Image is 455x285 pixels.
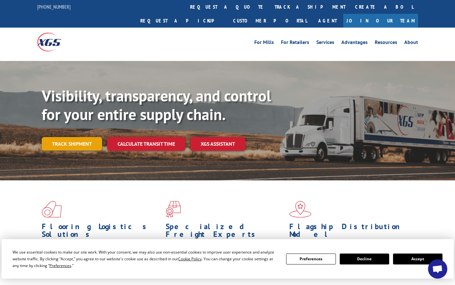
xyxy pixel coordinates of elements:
[42,137,102,151] a: Track shipment
[49,263,71,268] span: Preferences
[190,137,245,151] a: XGS ASSISTANT
[37,4,71,10] a: [PHONE_NUMBER]
[316,40,334,47] a: Services
[107,137,185,151] a: Calculate transit time
[375,40,397,47] a: Resources
[393,254,442,264] button: Accept
[340,254,389,264] button: Decline
[13,249,278,269] div: We use essential cookies to make our site work. With your consent, we may also use non-essential ...
[289,223,408,241] h1: Flagship Distribution Model
[428,259,447,279] div: Open chat
[254,40,274,47] a: For Mills
[228,14,312,28] a: Customer Portal
[166,201,181,218] img: xgs-icon-focused-on-flooring-red
[42,86,271,124] b: Visibility, transparency, and control for your entire supply chain.
[42,201,62,218] img: xgs-icon-total-supply-chain-intelligence-red
[281,40,309,47] a: For Retailers
[341,40,368,47] a: Advantages
[312,14,343,28] a: Agent
[289,201,311,218] img: xgs-icon-flagship-distribution-model-red
[343,14,418,28] a: Join Our Team
[166,223,285,241] h1: Specialized Freight Experts
[178,256,202,262] span: Cookie Policy
[42,223,161,241] h1: Flooring Logistics Solutions
[2,239,454,279] div: Cookie Consent Prompt
[136,14,228,28] a: Request a pickup
[286,254,336,264] button: Preferences
[404,40,418,47] a: About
